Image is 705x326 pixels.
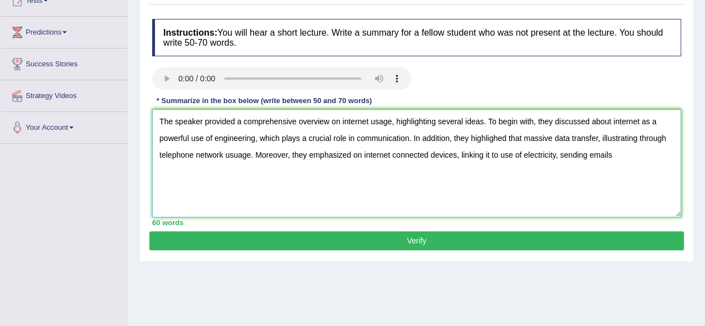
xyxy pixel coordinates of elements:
b: Instructions: [163,28,217,37]
div: * Summarize in the box below (write between 50 and 70 words) [152,95,376,106]
a: Predictions [1,17,128,45]
div: 60 words [152,217,681,228]
a: Your Account [1,112,128,140]
a: Strategy Videos [1,80,128,108]
a: Success Stories [1,48,128,76]
h4: You will hear a short lecture. Write a summary for a fellow student who was not present at the le... [152,19,681,56]
button: Verify [149,231,684,250]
